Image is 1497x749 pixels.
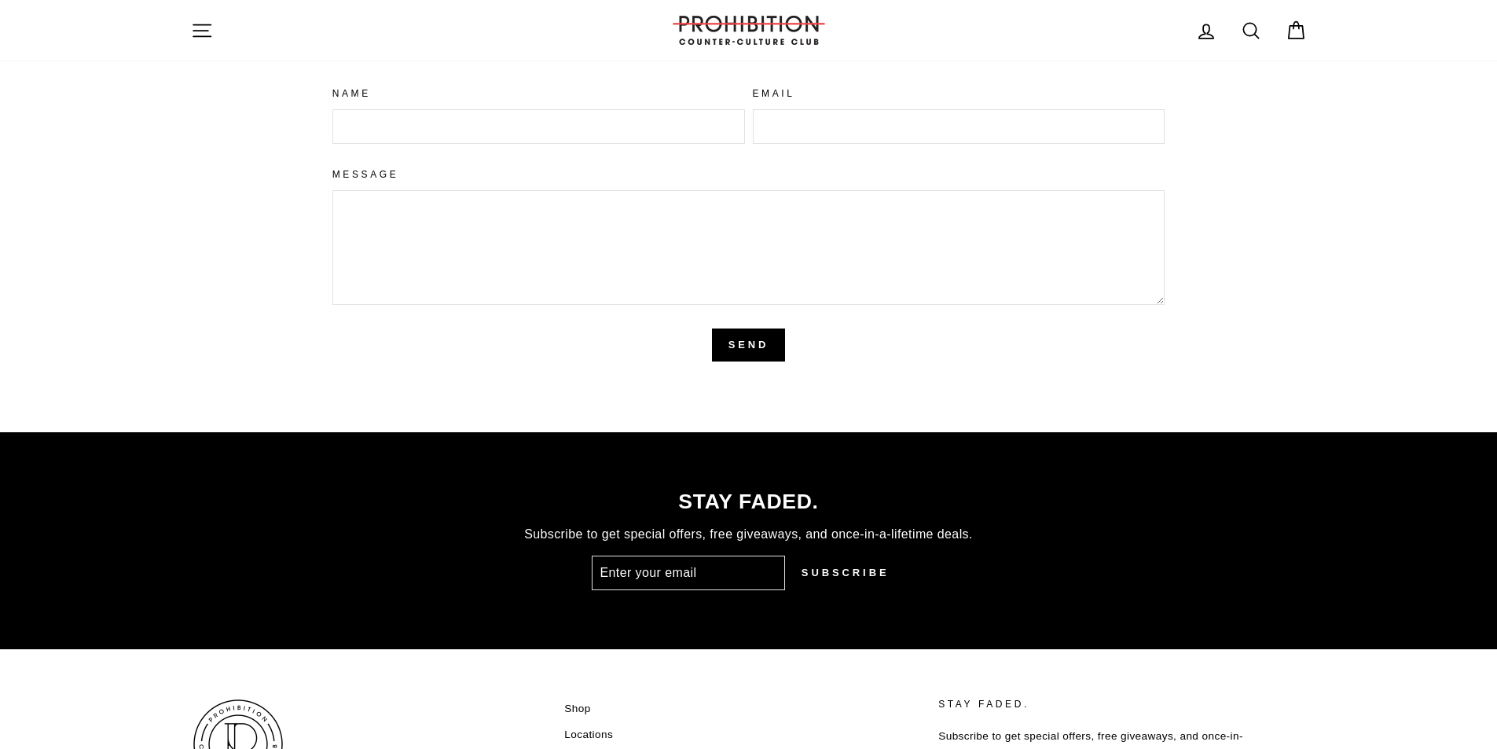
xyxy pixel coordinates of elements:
[670,16,827,45] img: PROHIBITION COUNTER-CULTURE CLUB
[592,556,785,590] input: Enter your email
[191,491,1307,512] p: STAY FADED.
[753,86,1165,101] label: Email
[785,556,906,590] button: Subscribe
[332,86,745,101] label: Name
[332,167,1165,182] label: Message
[712,329,786,362] button: Send
[191,524,1307,545] p: Subscribe to get special offers, free giveaways, and once-in-a-lifetime deals.
[802,566,890,580] span: Subscribe
[564,723,613,747] a: Locations
[938,697,1248,712] p: STAY FADED.
[564,697,590,721] a: Shop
